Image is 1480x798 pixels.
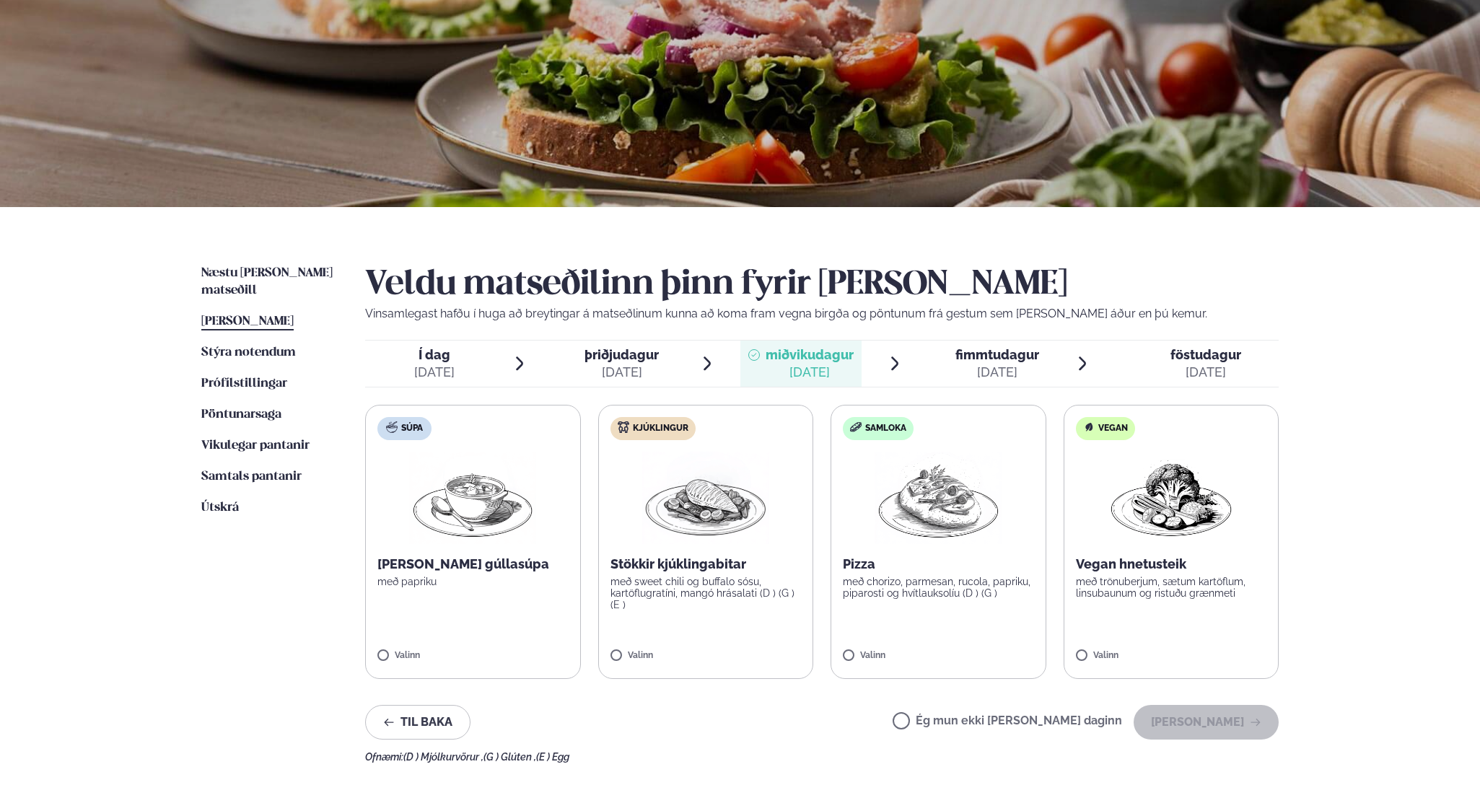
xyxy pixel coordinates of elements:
div: [DATE] [955,364,1039,381]
span: Súpa [401,423,423,434]
span: þriðjudagur [584,347,659,362]
div: [DATE] [1170,364,1241,381]
span: Vikulegar pantanir [201,439,310,452]
h2: Veldu matseðilinn þinn fyrir [PERSON_NAME] [365,265,1279,305]
span: Næstu [PERSON_NAME] matseðill [201,267,333,297]
span: (E ) Egg [536,751,569,763]
span: (D ) Mjólkurvörur , [403,751,483,763]
a: Pöntunarsaga [201,406,281,424]
span: Vegan [1098,423,1128,434]
a: Stýra notendum [201,344,296,361]
img: sandwich-new-16px.svg [850,422,862,432]
span: [PERSON_NAME] [201,315,294,328]
span: (G ) Glúten , [483,751,536,763]
p: [PERSON_NAME] gúllasúpa [377,556,569,573]
span: föstudagur [1170,347,1241,362]
div: [DATE] [414,364,455,381]
img: Vegan.svg [1083,421,1095,433]
p: Vinsamlegast hafðu í huga að breytingar á matseðlinum kunna að koma fram vegna birgða og pöntunum... [365,305,1279,323]
div: [DATE] [584,364,659,381]
a: Útskrá [201,499,239,517]
button: Til baka [365,705,470,740]
span: fimmtudagur [955,347,1039,362]
a: Prófílstillingar [201,375,287,393]
span: Stýra notendum [201,346,296,359]
span: miðvikudagur [766,347,854,362]
p: Vegan hnetusteik [1076,556,1267,573]
img: Chicken-breast.png [642,452,769,544]
p: með trönuberjum, sætum kartöflum, linsubaunum og ristuðu grænmeti [1076,576,1267,599]
span: Prófílstillingar [201,377,287,390]
img: Vegan.png [1108,452,1235,544]
a: Vikulegar pantanir [201,437,310,455]
button: [PERSON_NAME] [1134,705,1279,740]
img: soup.svg [386,421,398,433]
img: Pizza-Bread.png [875,452,1002,544]
div: Ofnæmi: [365,751,1279,763]
a: Samtals pantanir [201,468,302,486]
a: Næstu [PERSON_NAME] matseðill [201,265,336,299]
img: Soup.png [409,452,536,544]
p: með sweet chili og buffalo sósu, kartöflugratíni, mangó hrásalati (D ) (G ) (E ) [610,576,802,610]
span: Útskrá [201,501,239,514]
p: með papriku [377,576,569,587]
span: Í dag [414,346,455,364]
span: Kjúklingur [633,423,688,434]
p: með chorizo, parmesan, rucola, papriku, piparosti og hvítlauksolíu (D ) (G ) [843,576,1034,599]
a: [PERSON_NAME] [201,313,294,330]
span: Pöntunarsaga [201,408,281,421]
p: Pizza [843,556,1034,573]
span: Samtals pantanir [201,470,302,483]
p: Stökkir kjúklingabitar [610,556,802,573]
img: chicken.svg [618,421,629,433]
span: Samloka [865,423,906,434]
div: [DATE] [766,364,854,381]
